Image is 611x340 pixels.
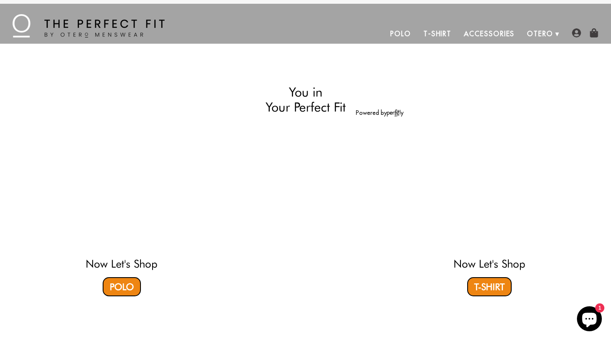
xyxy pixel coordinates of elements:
[387,109,404,117] img: perfitly-logo_73ae6c82-e2e3-4a36-81b1-9e913f6ac5a1.png
[356,109,404,117] a: Powered by
[521,24,559,44] a: Otero
[467,277,512,296] a: T-Shirt
[86,257,158,270] a: Now Let's Shop
[207,84,404,115] h2: You in Your Perfect Fit
[12,14,165,37] img: The Perfect Fit - by Otero Menswear - Logo
[453,257,525,270] a: Now Let's Shop
[384,24,417,44] a: Polo
[103,277,141,296] a: Polo
[417,24,458,44] a: T-Shirt
[574,306,604,333] inbox-online-store-chat: Shopify online store chat
[572,28,581,37] img: user-account-icon.png
[589,28,599,37] img: shopping-bag-icon.png
[458,24,521,44] a: Accessories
